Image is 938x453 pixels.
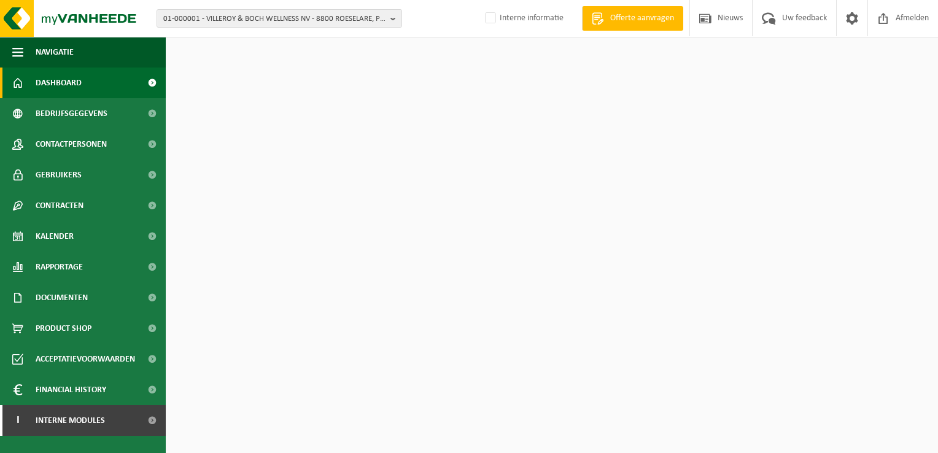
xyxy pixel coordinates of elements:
[36,129,107,160] span: Contactpersonen
[36,68,82,98] span: Dashboard
[36,252,83,282] span: Rapportage
[157,9,402,28] button: 01-000001 - VILLEROY & BOCH WELLNESS NV - 8800 ROESELARE, POPULIERSTRAAT 1
[36,160,82,190] span: Gebruikers
[483,9,564,28] label: Interne informatie
[36,282,88,313] span: Documenten
[36,344,135,374] span: Acceptatievoorwaarden
[36,98,107,129] span: Bedrijfsgegevens
[582,6,683,31] a: Offerte aanvragen
[163,10,386,28] span: 01-000001 - VILLEROY & BOCH WELLNESS NV - 8800 ROESELARE, POPULIERSTRAAT 1
[36,37,74,68] span: Navigatie
[607,12,677,25] span: Offerte aanvragen
[36,190,83,221] span: Contracten
[36,405,105,436] span: Interne modules
[36,313,91,344] span: Product Shop
[12,405,23,436] span: I
[36,221,74,252] span: Kalender
[36,374,106,405] span: Financial History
